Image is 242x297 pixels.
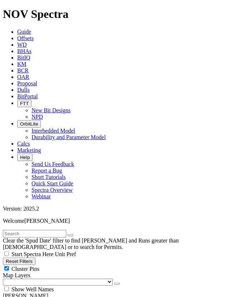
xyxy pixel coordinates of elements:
a: BCR [17,67,29,74]
span: Start Spectra Here [11,251,53,257]
a: Calcs [17,141,30,147]
span: Unit Pref [55,251,76,257]
a: KM [17,61,26,67]
span: Help [20,155,30,160]
span: Clear the 'Spud Date' filter to find [PERSON_NAME] and Runs greater than [DEMOGRAPHIC_DATA] or to... [3,237,179,250]
span: [PERSON_NAME] [24,218,70,224]
a: Webinar [32,193,51,199]
span: FTT [20,101,29,106]
a: WD [17,42,27,48]
span: Cluster Pins [11,266,39,272]
a: Interbedded Model [32,128,75,134]
p: Welcome [3,218,239,224]
input: Search [3,230,66,237]
a: Short Tutorials [32,174,66,180]
div: Version: 2025.2 [3,206,239,212]
span: Map Layers [3,272,30,278]
a: Proposal [17,80,37,86]
button: Reset Filters [3,258,35,265]
h1: NOV Spectra [3,8,239,21]
a: OAR [17,74,29,80]
button: Help [17,154,33,161]
button: OrbitLite [17,120,41,128]
a: Dulls [17,87,30,93]
a: New Bit Designs [32,107,71,113]
span: Show Well Names [11,286,54,292]
a: BitPortal [17,93,38,99]
a: Spectra Overview [32,187,73,193]
a: BHAs [17,48,32,54]
span: OrbitLite [20,121,38,127]
button: FTT [17,100,32,107]
a: Guide [17,29,31,35]
a: BitIQ [17,55,30,61]
a: Send Us Feedback [32,161,74,167]
input: Start Spectra Here [4,251,9,256]
a: NPD [32,114,43,120]
a: Marketing [17,147,41,153]
a: Offsets [17,35,34,41]
a: Report a Bug [32,168,62,174]
a: Quick Start Guide [32,180,73,187]
a: Durability and Parameter Model [32,134,106,140]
